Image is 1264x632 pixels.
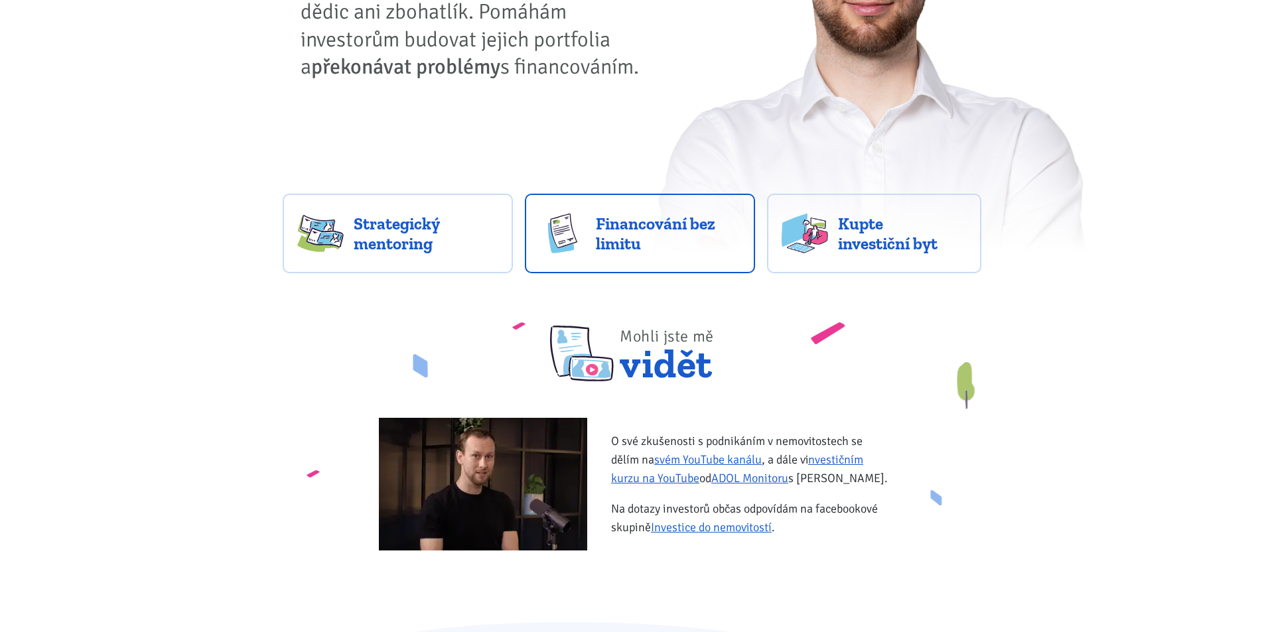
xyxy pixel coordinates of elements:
a: svém YouTube kanálu [654,452,762,467]
p: O své zkušenosti s podnikáním v nemovitostech se dělím na , a dále v od s [PERSON_NAME]. [611,432,892,487]
a: Strategický mentoring [283,194,513,273]
a: ADOL Monitoru [711,471,788,485]
strong: překonávat problémy [311,54,500,80]
a: Kupte investiční byt [767,194,981,273]
span: Kupte investiční byt [838,214,967,253]
img: strategy [297,214,344,253]
a: Investice do nemovitostí [651,520,772,535]
span: Mohli jste mě [620,326,714,346]
img: finance [539,214,586,253]
a: Financování bez limitu [525,194,755,273]
span: vidět [620,310,714,381]
img: flats [782,214,828,253]
p: Na dotazy investorů občas odpovídám na facebookové skupině . [611,499,892,537]
span: Financování bez limitu [596,214,740,253]
span: Strategický mentoring [354,214,498,253]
